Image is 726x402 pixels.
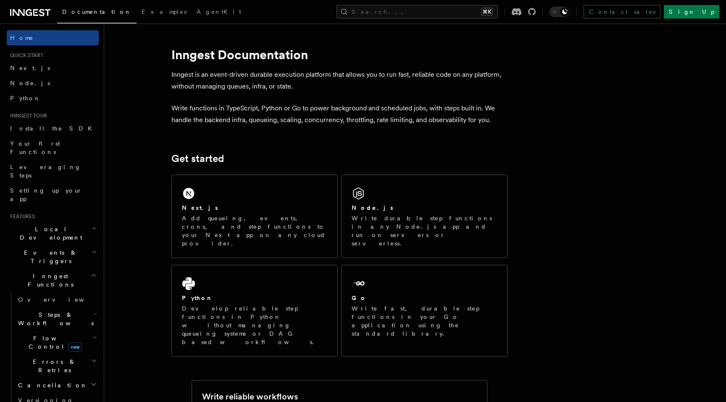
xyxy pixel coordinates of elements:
[15,358,91,374] span: Errors & Retries
[15,334,92,351] span: Flow Control
[171,265,338,357] a: PythonDevelop reliable step functions in Python without managing queueing systems or DAG based wo...
[10,80,50,86] span: Node.js
[142,8,187,15] span: Examples
[182,214,327,248] p: Add queueing, events, crons, and step functions to your Next app on any cloud provider.
[7,213,35,220] span: Features
[352,294,367,302] h2: Go
[584,5,660,18] a: Contact sales
[550,7,570,17] button: Toggle dark mode
[171,47,508,62] h1: Inngest Documentation
[10,164,81,179] span: Leveraging Steps
[10,34,34,42] span: Home
[171,175,338,258] a: Next.jsAdd queueing, events, crons, and step functions to your Next app on any cloud provider.
[7,225,92,242] span: Local Development
[182,294,213,302] h2: Python
[171,69,508,92] p: Inngest is an event-driven durable execution platform that allows you to run fast, reliable code ...
[10,187,82,202] span: Setting up your app
[341,265,508,357] a: GoWrite fast, durable step functions in your Go application using the standard library.
[7,272,91,289] span: Inngest Functions
[15,381,87,389] span: Cancellation
[15,354,99,378] button: Errors & Retries
[7,269,99,292] button: Inngest Functions
[7,121,99,136] a: Install the SDK
[7,248,92,265] span: Events & Triggers
[7,60,99,76] a: Next.js
[197,8,241,15] span: AgentKit
[7,245,99,269] button: Events & Triggers
[7,222,99,245] button: Local Development
[7,159,99,183] a: Leveraging Steps
[7,183,99,206] a: Setting up your app
[7,112,47,119] span: Inngest tour
[192,3,246,23] a: AgentKit
[481,8,493,16] kbd: ⌘K
[7,136,99,159] a: Your first Functions
[337,5,498,18] button: Search...⌘K
[341,175,508,258] a: Node.jsWrite durable step functions in any Node.js app and run on servers or serverless.
[7,52,43,59] span: Quick start
[15,331,99,354] button: Flow Controlnew
[137,3,192,23] a: Examples
[15,311,94,327] span: Steps & Workflows
[68,342,82,352] span: new
[171,102,508,126] p: Write functions in TypeScript, Python or Go to power background and scheduled jobs, with steps bu...
[15,292,99,307] a: Overview
[352,304,497,338] p: Write fast, durable step functions in your Go application using the standard library.
[352,214,497,248] p: Write durable step functions in any Node.js app and run on servers or serverless.
[62,8,132,15] span: Documentation
[10,140,60,155] span: Your first Functions
[182,204,218,212] h2: Next.js
[171,153,224,164] a: Get started
[57,3,137,23] a: Documentation
[10,65,50,71] span: Next.js
[15,307,99,331] button: Steps & Workflows
[10,125,97,132] span: Install the SDK
[7,91,99,106] a: Python
[352,204,393,212] h2: Node.js
[182,304,327,346] p: Develop reliable step functions in Python without managing queueing systems or DAG based workflows.
[10,95,41,102] span: Python
[7,30,99,45] a: Home
[15,378,99,393] button: Cancellation
[18,296,105,303] span: Overview
[7,76,99,91] a: Node.js
[664,5,719,18] a: Sign Up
